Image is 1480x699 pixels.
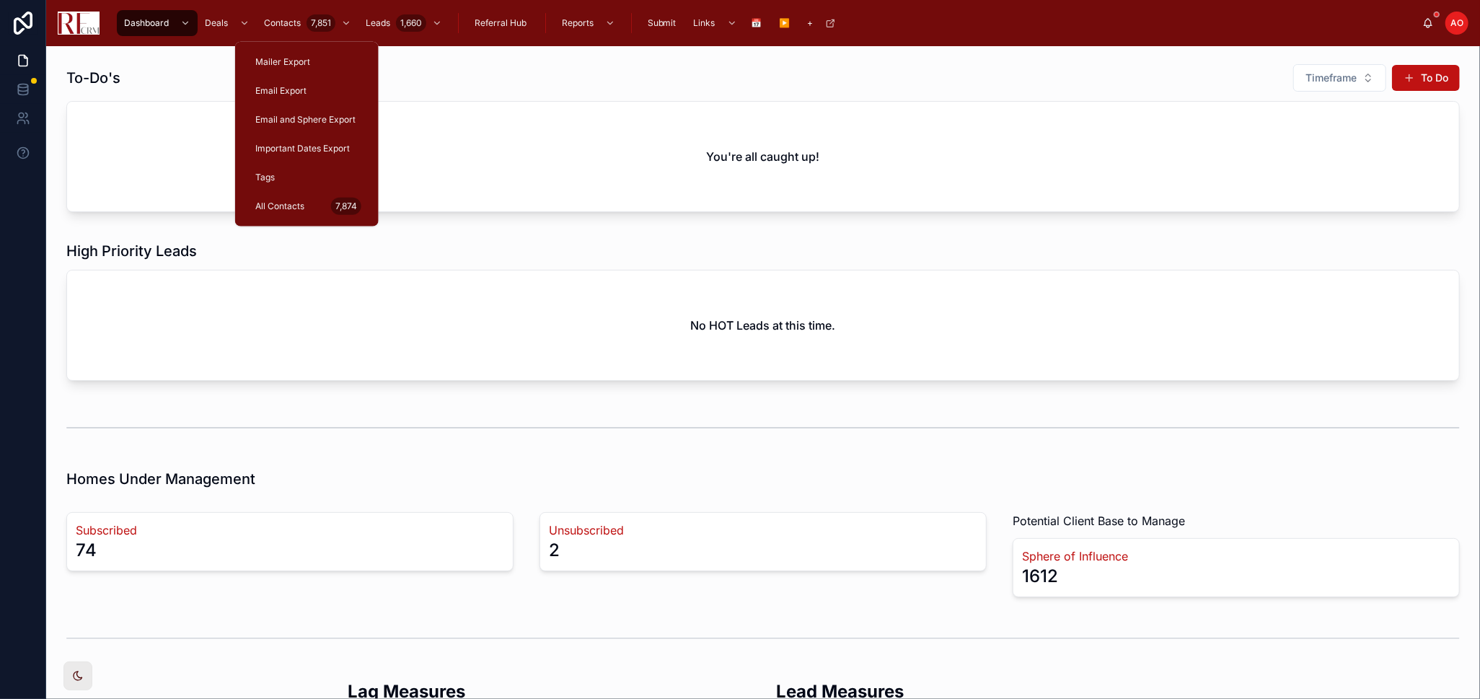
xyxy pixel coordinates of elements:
[1022,548,1450,565] a: Sphere of Influence
[117,10,198,36] a: Dashboard
[244,136,370,162] a: Important Dates Export
[244,193,370,219] a: All Contacts7,874
[66,68,120,88] h1: To-Do's
[255,85,307,97] span: Email Export
[694,17,715,29] span: Links
[396,14,426,32] div: 1,660
[244,49,370,75] a: Mailer Export
[752,17,762,29] span: 📅
[549,539,560,562] div: 2
[648,17,677,29] span: Submit
[358,10,449,36] a: Leads1,660
[76,539,97,562] div: 74
[66,469,255,489] h1: Homes Under Management
[255,172,275,183] span: Tags
[1013,512,1185,529] span: Potential Client Base to Manage
[801,10,843,36] a: +
[1392,65,1460,91] button: To Do
[205,17,228,29] span: Deals
[244,107,370,133] a: Email and Sphere Export
[264,17,301,29] span: Contacts
[562,17,594,29] span: Reports
[124,17,169,29] span: Dashboard
[808,17,814,29] span: +
[691,317,836,334] h2: No HOT Leads at this time.
[1022,565,1058,588] div: 1612
[255,201,304,212] span: All Contacts
[744,10,772,36] a: 📅
[198,10,257,36] a: Deals
[255,114,356,126] span: Email and Sphere Export
[66,241,197,261] h1: High Priority Leads
[467,10,537,36] a: Referral Hub
[366,17,390,29] span: Leads
[772,10,801,36] a: ▶️
[255,56,310,68] span: Mailer Export
[555,10,622,36] a: Reports
[257,10,358,36] a: Contacts7,851
[76,522,504,539] a: Subscribed
[58,12,100,35] img: App logo
[331,198,361,215] div: 7,874
[244,78,370,104] a: Email Export
[780,17,790,29] span: ▶️
[244,164,370,190] a: Tags
[1305,71,1357,85] span: Timeframe
[1450,17,1463,29] span: AO
[1293,64,1386,92] button: Select Button
[707,148,820,165] h2: You're all caught up!
[687,10,744,36] a: Links
[111,7,1422,39] div: scrollable content
[549,522,977,539] a: Unsubscribed
[475,17,527,29] span: Referral Hub
[255,143,350,154] span: Important Dates Export
[307,14,335,32] div: 7,851
[640,10,687,36] a: Submit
